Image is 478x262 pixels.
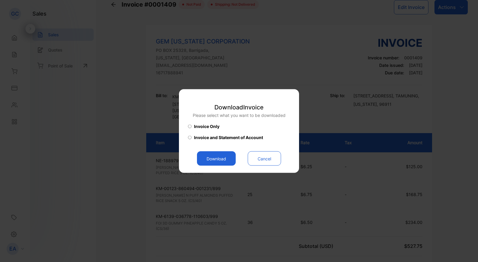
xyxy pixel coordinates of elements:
button: Cancel [248,151,281,166]
span: Invoice Only [194,123,219,130]
button: Open LiveChat chat widget [5,2,23,20]
p: Please select what you want to be downloaded [193,112,286,118]
p: Download Invoice [193,103,286,112]
span: Invoice and Statement of Account [194,134,263,141]
button: Download [197,151,236,166]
